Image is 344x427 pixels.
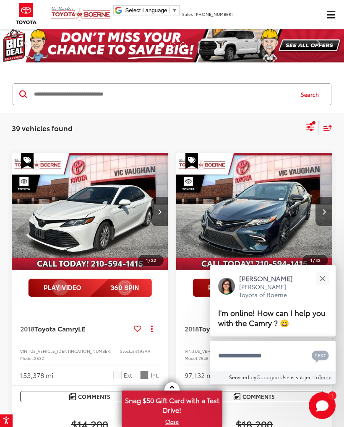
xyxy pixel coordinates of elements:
span: 2018 [185,323,199,333]
span: Toyota Camry [34,323,78,333]
span: Ash [140,371,149,379]
button: Search [293,84,331,105]
span: 42 [315,257,321,263]
a: 2018Toyota CamrySE [185,324,295,333]
svg: Start Chat [309,392,336,419]
span: VIN: [185,348,193,354]
span: Select Language [125,7,167,13]
div: 2018 Toyota Camry LE 0 [11,153,169,270]
span: [PHONE_NUMBER] [194,11,233,17]
span: I'm online! How can I help you with the Camry ? 😀 [218,307,326,328]
a: Gubagoo. [256,373,280,380]
img: Vic Vaughan Toyota of Boerne [51,6,111,21]
input: Search by Make, Model, or Keyword [33,84,293,104]
span: 22 [151,257,156,263]
svg: Text [312,349,329,363]
span: 1 [331,393,333,397]
span: Model: [20,355,34,361]
div: 97,132 mi [185,370,214,380]
span: Comments [78,393,110,401]
span: 2532 [34,355,44,361]
button: Next image [151,197,168,226]
div: 2018 Toyota Camry SE 0 [176,153,333,270]
button: Chat with SMS [309,346,331,365]
button: Actions [145,321,159,336]
textarea: Type your message [210,341,336,371]
img: full motion video [28,279,152,297]
a: Select Language​ [125,7,177,13]
div: 153,378 mi [20,370,53,380]
span: Stock: [120,348,132,354]
span: ▼ [172,7,177,13]
img: Comments [234,393,240,400]
span: Use is subject to [280,373,319,380]
div: Close[PERSON_NAME][PERSON_NAME] Toyota of BoerneI'm online! How can I help you with the Camry ? 😀... [210,265,336,384]
a: 2018Toyota CamryLE [20,324,130,333]
span: 1 [310,257,312,263]
a: Terms [319,373,333,380]
a: 2018 Toyota Camry SE2018 Toyota Camry SE2018 Toyota Camry SE2018 Toyota Camry SE [176,153,333,270]
img: Comments [69,393,76,400]
img: 2018 Toyota Camry LE [11,153,169,271]
span: / [148,257,151,263]
img: 2018 Toyota Camry SE [176,153,333,271]
span: LE [78,323,85,333]
span: 54493AA [132,348,151,354]
span: Serviced by [229,373,256,380]
span: Ext. [124,371,134,379]
span: 39 vehicles found [12,123,73,133]
button: Close [313,269,331,287]
button: Comments [20,391,159,402]
button: Next image [315,197,332,226]
span: [US_VEHICLE_IDENTIFICATION_NUMBER] [193,348,276,354]
span: / [312,257,315,263]
span: 2546 [198,355,208,361]
span: 1 [146,257,148,263]
span: Special [21,153,34,169]
span: Special [185,153,198,169]
span: Int. [151,371,159,379]
span: Comments [242,393,275,401]
span: Snag $50 Gift Card with a Test Drive! [122,391,222,417]
span: dropdown dots [151,325,153,332]
button: Select filters [305,120,315,137]
p: [PERSON_NAME] [239,274,301,283]
span: [US_VEHICLE_IDENTIFICATION_NUMBER] [29,348,112,354]
span: Super White [113,371,122,379]
button: Select sort value [319,121,332,135]
span: 2018 [20,323,34,333]
button: Toggle Chat Window [309,392,336,419]
p: [PERSON_NAME] Toyota of Boerne [239,283,301,299]
span: Sales [182,11,193,17]
span: Toyota Camry [199,323,242,333]
span: VIN: [20,348,29,354]
span: Model: [185,355,198,361]
img: full motion video [193,279,316,297]
a: 2018 Toyota Camry LE2018 Toyota Camry LE2018 Toyota Camry LE2018 Toyota Camry LE [11,153,169,270]
button: Comments [185,391,324,402]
